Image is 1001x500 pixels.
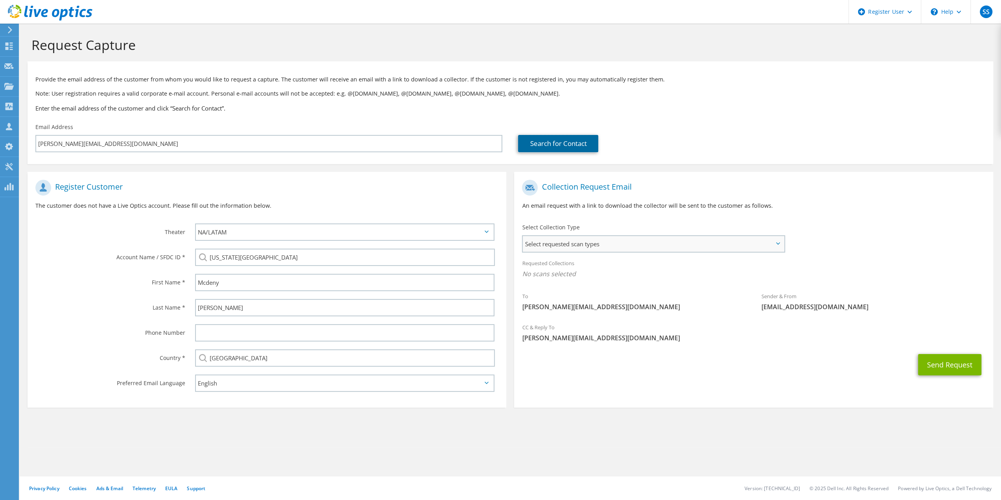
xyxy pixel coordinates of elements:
[518,135,598,152] a: Search for Contact
[35,223,185,236] label: Theater
[31,37,985,53] h1: Request Capture
[514,288,754,315] div: To
[35,324,185,337] label: Phone Number
[522,303,746,311] span: [PERSON_NAME][EMAIL_ADDRESS][DOMAIN_NAME]
[754,288,993,315] div: Sender & From
[898,485,992,492] li: Powered by Live Optics, a Dell Technology
[29,485,59,492] a: Privacy Policy
[35,89,985,98] p: Note: User registration requires a valid corporate e-mail account. Personal e-mail accounts will ...
[165,485,177,492] a: EULA
[918,354,981,375] button: Send Request
[35,349,185,362] label: Country *
[35,274,185,286] label: First Name *
[35,375,185,387] label: Preferred Email Language
[523,236,783,252] span: Select requested scan types
[35,201,498,210] p: The customer does not have a Live Optics account. Please fill out the information below.
[35,249,185,261] label: Account Name / SFDC ID *
[745,485,800,492] li: Version: [TECHNICAL_ID]
[35,123,73,131] label: Email Address
[931,8,938,15] svg: \n
[69,485,87,492] a: Cookies
[96,485,123,492] a: Ads & Email
[522,334,985,342] span: [PERSON_NAME][EMAIL_ADDRESS][DOMAIN_NAME]
[35,75,985,84] p: Provide the email address of the customer from whom you would like to request a capture. The cust...
[514,319,993,346] div: CC & Reply To
[35,104,985,113] h3: Enter the email address of the customer and click “Search for Contact”.
[522,201,985,210] p: An email request with a link to download the collector will be sent to the customer as follows.
[35,180,494,196] h1: Register Customer
[522,180,981,196] h1: Collection Request Email
[514,255,993,284] div: Requested Collections
[187,485,205,492] a: Support
[133,485,156,492] a: Telemetry
[35,299,185,312] label: Last Name *
[761,303,985,311] span: [EMAIL_ADDRESS][DOMAIN_NAME]
[522,269,985,278] span: No scans selected
[980,6,992,18] span: SS
[522,223,579,231] label: Select Collection Type
[809,485,889,492] li: © 2025 Dell Inc. All Rights Reserved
